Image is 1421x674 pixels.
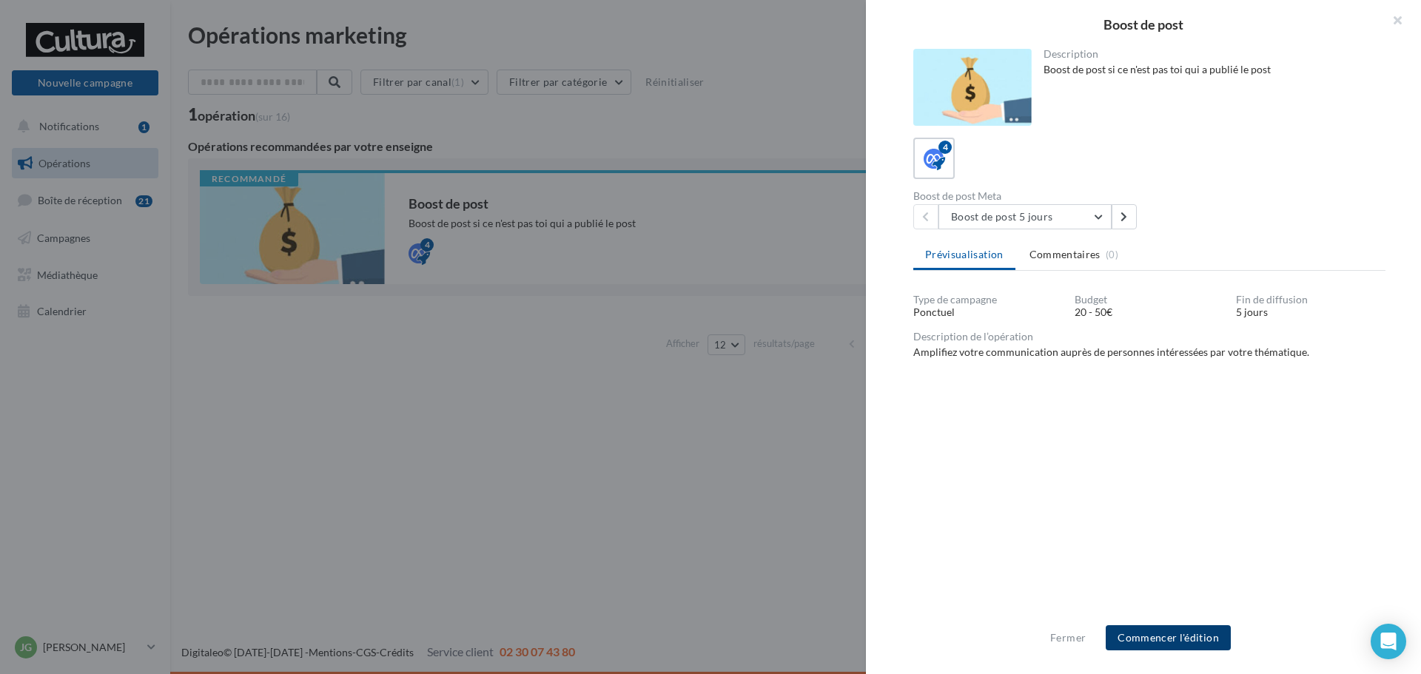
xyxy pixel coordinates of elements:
[913,305,1063,320] div: Ponctuel
[1044,629,1092,647] button: Fermer
[913,345,1385,360] div: Amplifiez votre communication auprès de personnes intéressées par votre thématique.
[913,331,1385,342] div: Description de l’opération
[938,141,952,154] div: 4
[1044,62,1374,77] div: Boost de post si ce n'est pas toi qui a publié le post
[1106,625,1231,650] button: Commencer l'édition
[913,191,1143,201] div: Boost de post Meta
[1075,305,1224,320] div: 20 - 50€
[938,204,1112,229] button: Boost de post 5 jours
[1029,247,1101,262] span: Commentaires
[890,18,1397,31] div: Boost de post
[1106,249,1118,260] span: (0)
[1044,49,1374,59] div: Description
[913,294,1063,305] div: Type de campagne
[1075,294,1224,305] div: Budget
[1236,305,1385,320] div: 5 jours
[1371,624,1406,659] div: Open Intercom Messenger
[1236,294,1385,305] div: Fin de diffusion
